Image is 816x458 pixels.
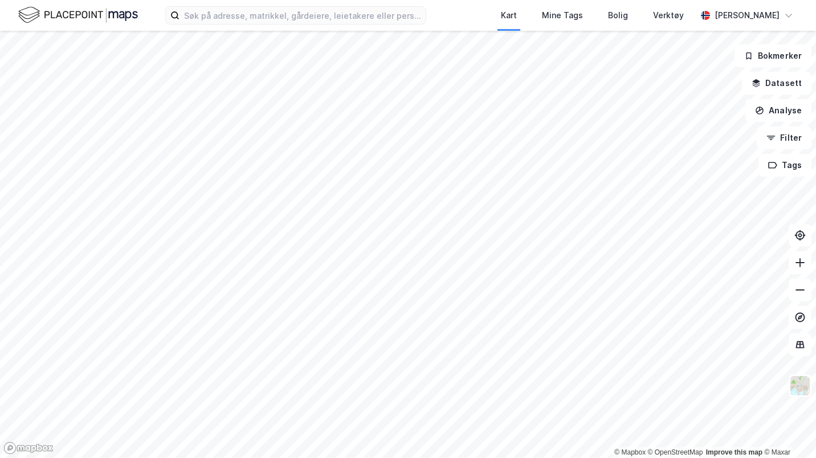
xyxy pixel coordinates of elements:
[179,7,426,24] input: Søk på adresse, matrikkel, gårdeiere, leietakere eller personer
[715,9,780,22] div: [PERSON_NAME]
[542,9,583,22] div: Mine Tags
[608,9,628,22] div: Bolig
[18,5,138,25] img: logo.f888ab2527a4732fd821a326f86c7f29.svg
[653,9,684,22] div: Verktøy
[501,9,517,22] div: Kart
[759,403,816,458] iframe: Chat Widget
